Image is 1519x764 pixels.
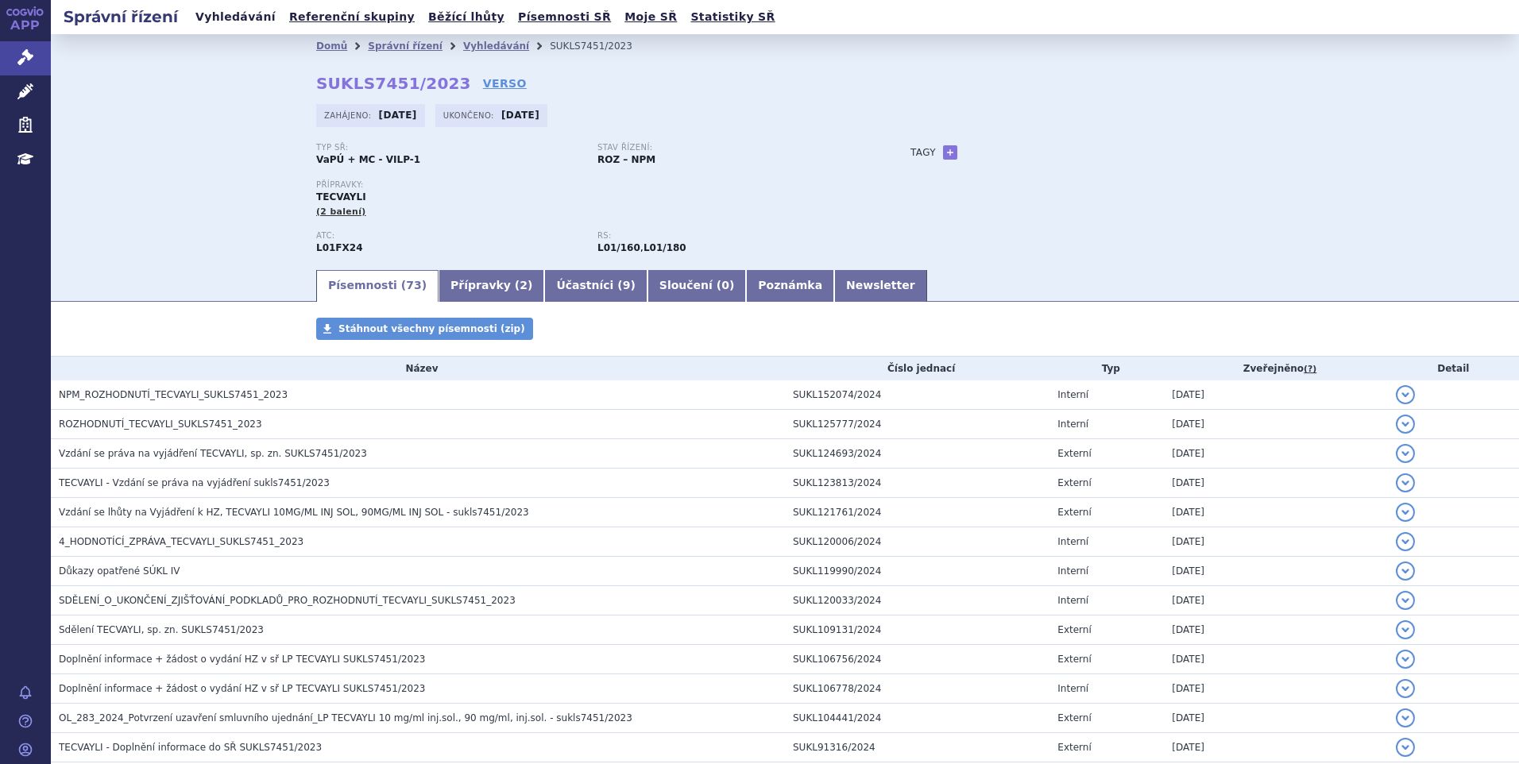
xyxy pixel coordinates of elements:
[785,615,1049,645] td: SUKL109131/2024
[597,143,863,152] p: Stav řízení:
[520,279,528,291] span: 2
[544,270,647,302] a: Účastníci (9)
[406,279,421,291] span: 73
[623,279,631,291] span: 9
[59,712,632,723] span: OL_283_2024_Potvrzení uzavření smluvního ujednání_LP TECVAYLI 10 mg/ml inj.sol., 90 mg/ml, inj.so...
[620,6,682,28] a: Moje SŘ
[423,6,509,28] a: Běžící lhůty
[316,154,420,165] strong: VaPÚ + MC - VILP-1
[59,419,262,430] span: ROZHODNUTÍ_TECVAYLI_SUKLS7451_2023
[1164,557,1387,586] td: [DATE]
[785,733,1049,762] td: SUKL91316/2024
[1057,389,1088,400] span: Interní
[316,318,533,340] a: Stáhnout všechny písemnosti (zip)
[379,110,417,121] strong: [DATE]
[785,704,1049,733] td: SUKL104441/2024
[785,674,1049,704] td: SUKL106778/2024
[338,323,525,334] span: Stáhnout všechny písemnosti (zip)
[644,242,686,253] strong: teklistamab pro léčbu mnohočetného myelomu
[316,191,366,203] span: TECVAYLI
[59,624,264,635] span: Sdělení TECVAYLI, sp. zn. SUKLS7451/2023
[1396,473,1415,492] button: detail
[785,527,1049,557] td: SUKL120006/2024
[1396,650,1415,669] button: detail
[834,270,927,302] a: Newsletter
[1057,477,1091,488] span: Externí
[59,742,322,753] span: TECVAYLI - Doplnění informace do SŘ SUKLS7451/2023
[1057,419,1088,430] span: Interní
[1164,380,1387,410] td: [DATE]
[463,41,529,52] a: Vyhledávání
[1396,679,1415,698] button: detail
[1396,385,1415,404] button: detail
[785,410,1049,439] td: SUKL125777/2024
[785,645,1049,674] td: SUKL106756/2024
[597,154,655,165] strong: ROZ – NPM
[550,34,653,58] li: SUKLS7451/2023
[324,109,374,122] span: Zahájeno:
[1164,704,1387,733] td: [DATE]
[785,357,1049,380] th: Číslo jednací
[284,6,419,28] a: Referenční skupiny
[1057,595,1088,606] span: Interní
[59,389,288,400] span: NPM_ROZHODNUTÍ_TECVAYLI_SUKLS7451_2023
[785,469,1049,498] td: SUKL123813/2024
[785,439,1049,469] td: SUKL124693/2024
[316,143,582,152] p: Typ SŘ:
[1396,708,1415,727] button: detail
[597,231,863,241] p: RS:
[1164,469,1387,498] td: [DATE]
[1164,498,1387,527] td: [DATE]
[1396,444,1415,463] button: detail
[1164,586,1387,615] td: [DATE]
[785,498,1049,527] td: SUKL121761/2024
[51,6,191,28] h2: Správní řízení
[316,74,471,93] strong: SUKLS7451/2023
[316,180,879,190] p: Přípravky:
[1164,410,1387,439] td: [DATE]
[59,565,180,577] span: Důkazy opatřené SÚKL IV
[59,536,303,547] span: 4_HODNOTÍCÍ_ZPRÁVA_TECVAYLI_SUKLS7451_2023
[785,380,1049,410] td: SUKL152074/2024
[59,507,529,518] span: Vzdání se lhůty na Vyjádření k HZ, TECVAYLI 10MG/ML INJ SOL, 90MG/ML INJ SOL - sukls7451/2023
[59,595,516,606] span: SDĚLENÍ_O_UKONČENÍ_ZJIŠŤOVÁNÍ_PODKLADŮ_PRO_ROZHODNUTÍ_TECVAYLI_SUKLS7451_2023
[943,145,957,160] a: +
[746,270,834,302] a: Poznámka
[59,477,330,488] span: TECVAYLI - Vzdání se práva na vyjádření sukls7451/2023
[1396,415,1415,434] button: detail
[1396,620,1415,639] button: detail
[597,242,640,253] strong: monoklonální protilátky a konjugáty protilátka – léčivo
[647,270,746,302] a: Sloučení (0)
[1164,733,1387,762] td: [DATE]
[910,143,936,162] h3: Tagy
[191,6,280,28] a: Vyhledávání
[1057,507,1091,518] span: Externí
[513,6,616,28] a: Písemnosti SŘ
[316,270,439,302] a: Písemnosti (73)
[1057,565,1088,577] span: Interní
[1057,448,1091,459] span: Externí
[1388,357,1519,380] th: Detail
[1396,503,1415,522] button: detail
[368,41,443,52] a: Správní řízení
[1164,357,1387,380] th: Zveřejněno
[1164,674,1387,704] td: [DATE]
[1057,624,1091,635] span: Externí
[1396,738,1415,757] button: detail
[1057,712,1091,723] span: Externí
[1164,615,1387,645] td: [DATE]
[316,231,582,241] p: ATC:
[1396,561,1415,581] button: detail
[59,654,425,665] span: Doplnění informace + žádost o vydání HZ v sř LP TECVAYLI SUKLS7451/2023
[443,109,497,122] span: Ukončeno:
[1396,532,1415,551] button: detail
[597,231,879,255] div: ,
[686,6,779,28] a: Statistiky SŘ
[1164,527,1387,557] td: [DATE]
[1049,357,1164,380] th: Typ
[316,242,363,253] strong: TEKLISTAMAB
[59,448,367,459] span: Vzdání se práva na vyjádření TECVAYLI, sp. zn. SUKLS7451/2023
[785,586,1049,615] td: SUKL120033/2024
[721,279,729,291] span: 0
[1164,439,1387,469] td: [DATE]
